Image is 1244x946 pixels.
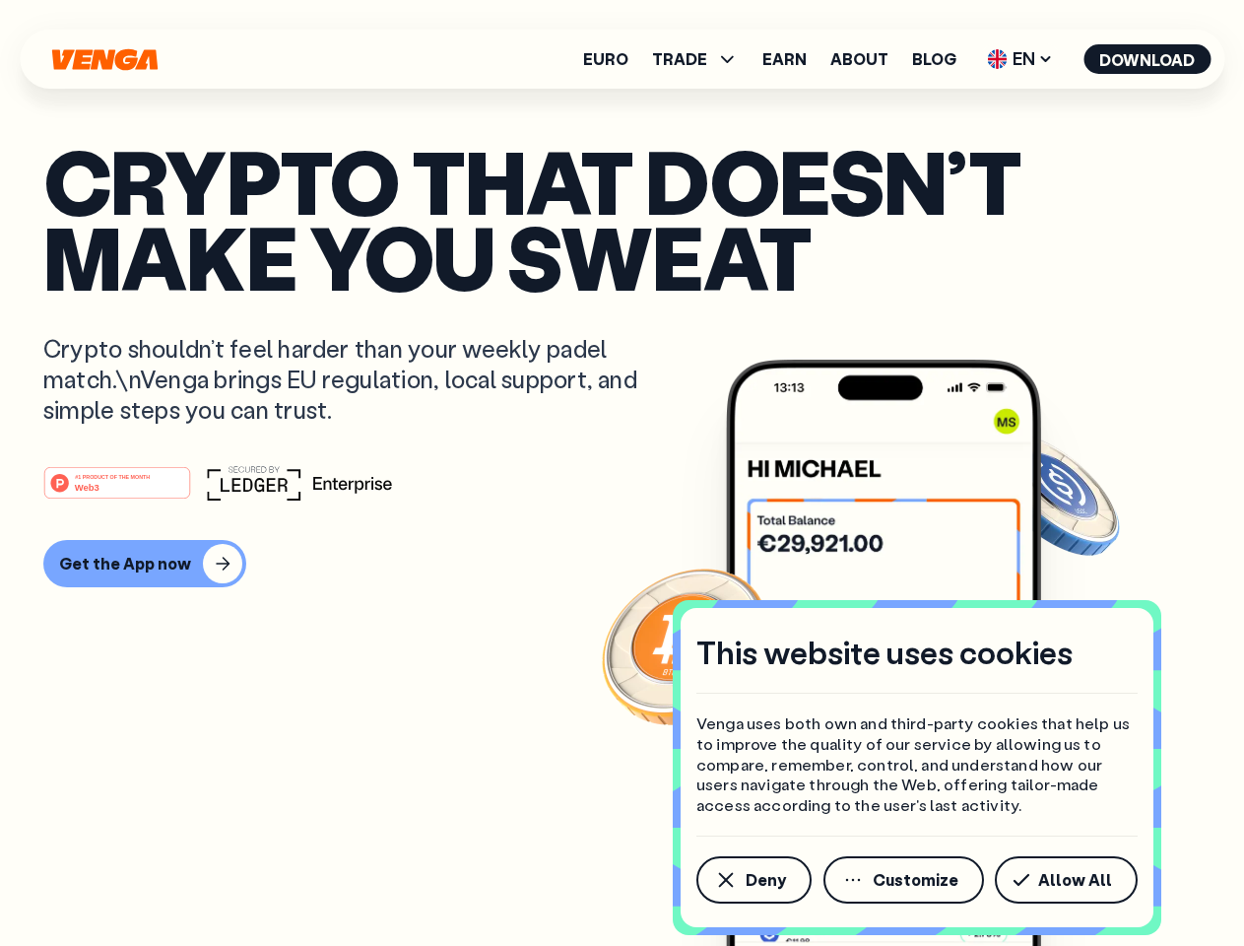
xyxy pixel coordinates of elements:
svg: Home [49,48,160,71]
span: Allow All [1038,872,1112,888]
div: Get the App now [59,554,191,574]
span: TRADE [652,47,739,71]
img: Bitcoin [598,557,775,734]
span: Deny [746,872,786,888]
span: TRADE [652,51,707,67]
a: Get the App now [43,540,1201,587]
span: EN [980,43,1060,75]
h4: This website uses cookies [696,632,1073,673]
a: Euro [583,51,628,67]
img: flag-uk [987,49,1007,69]
a: Blog [912,51,956,67]
button: Download [1083,44,1211,74]
img: USDC coin [982,424,1124,566]
a: #1 PRODUCT OF THE MONTHWeb3 [43,478,191,504]
p: Crypto that doesn’t make you sweat [43,143,1201,294]
p: Crypto shouldn’t feel harder than your weekly padel match.\nVenga brings EU regulation, local sup... [43,333,666,426]
p: Venga uses both own and third-party cookies that help us to improve the quality of our service by... [696,713,1138,816]
tspan: #1 PRODUCT OF THE MONTH [75,473,150,479]
a: Earn [762,51,807,67]
button: Deny [696,856,812,904]
tspan: Web3 [75,481,99,492]
a: About [830,51,888,67]
button: Customize [823,856,984,904]
button: Get the App now [43,540,246,587]
button: Allow All [995,856,1138,904]
span: Customize [873,872,958,888]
